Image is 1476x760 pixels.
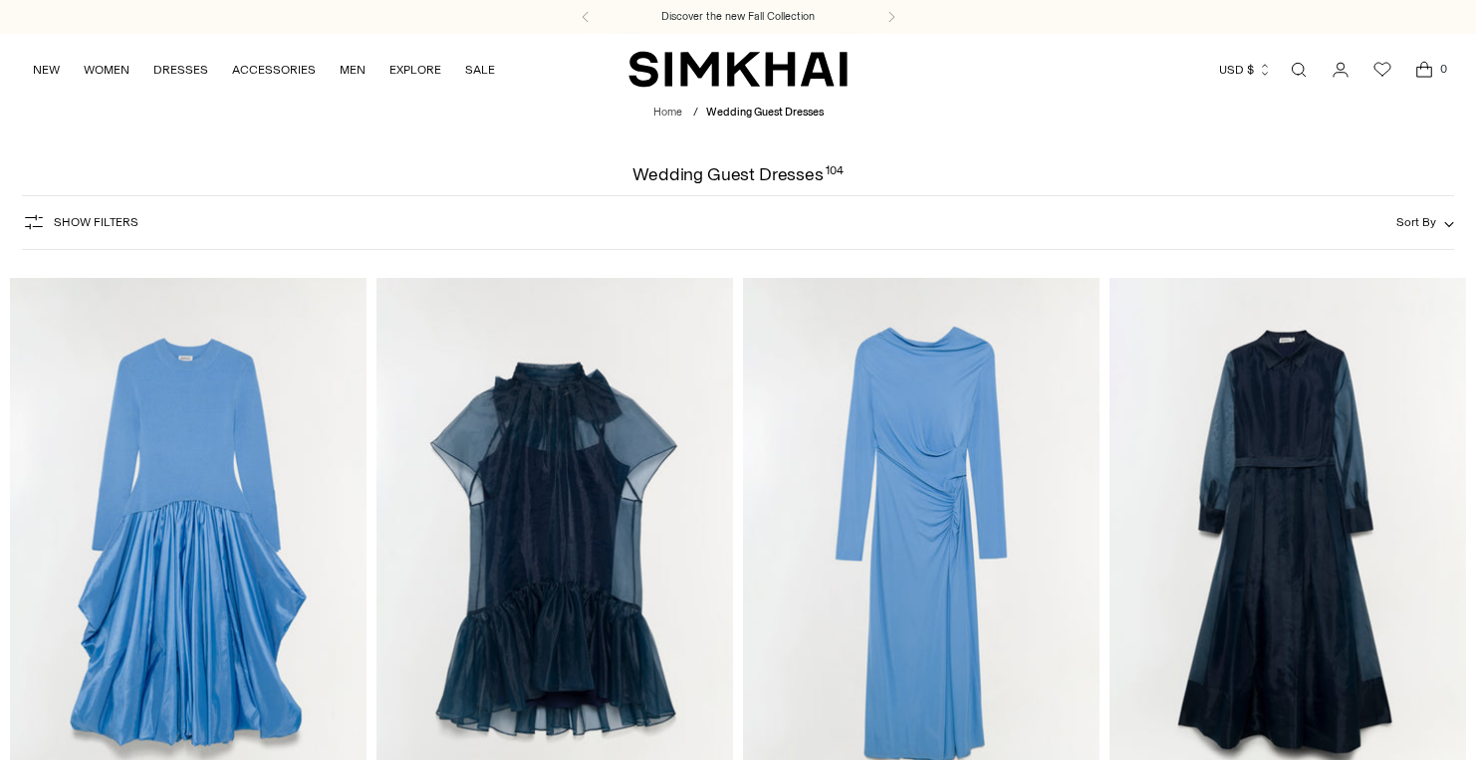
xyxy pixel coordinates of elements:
button: USD $ [1219,48,1272,92]
div: / [693,105,698,122]
a: Home [653,106,682,119]
a: NEW [33,48,60,92]
button: Show Filters [22,206,138,238]
a: Go to the account page [1321,50,1360,90]
a: MEN [340,48,366,92]
h1: Wedding Guest Dresses [632,165,844,183]
span: Sort By [1396,215,1436,229]
span: 0 [1434,60,1452,78]
div: 104 [826,165,844,183]
a: DRESSES [153,48,208,92]
button: Sort By [1396,211,1454,233]
a: WOMEN [84,48,129,92]
nav: breadcrumbs [653,105,824,122]
a: Wishlist [1362,50,1402,90]
a: SALE [465,48,495,92]
a: EXPLORE [389,48,441,92]
a: SIMKHAI [628,50,848,89]
a: Open cart modal [1404,50,1444,90]
span: Show Filters [54,215,138,229]
a: Discover the new Fall Collection [661,9,815,25]
a: ACCESSORIES [232,48,316,92]
a: Open search modal [1279,50,1319,90]
span: Wedding Guest Dresses [706,106,824,119]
